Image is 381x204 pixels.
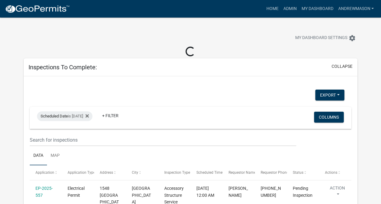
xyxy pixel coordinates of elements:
[319,165,351,180] datatable-header-cell: Actions
[293,170,303,175] span: Status
[261,186,281,198] span: 317-373-1314
[295,35,347,42] span: My Dashboard Settings
[287,165,319,180] datatable-header-cell: Status
[281,3,299,15] a: Admin
[222,165,255,180] datatable-header-cell: Requestor Name
[349,35,356,42] i: settings
[293,186,312,198] span: Pending Inspection
[261,170,289,175] span: Requestor Phone
[94,165,126,180] datatable-header-cell: Address
[132,170,138,175] span: City
[35,186,53,198] a: EP-2025-557
[196,186,214,198] span: 09/16/2025, 12:00 AM
[37,111,92,121] div: is [DATE]
[264,3,281,15] a: Home
[332,63,353,70] button: collapse
[325,170,337,175] span: Actions
[196,170,222,175] span: Scheduled Time
[290,32,361,44] button: My Dashboard Settingssettings
[30,146,47,166] a: Data
[97,110,123,121] a: + Filter
[229,170,256,175] span: Requestor Name
[35,170,54,175] span: Application
[315,90,344,100] button: Export
[190,165,222,180] datatable-header-cell: Scheduled Time
[299,3,336,15] a: My Dashboard
[164,170,190,175] span: Inspection Type
[229,186,248,198] span: Patrick Koons
[41,114,68,118] span: Scheduled Date
[336,3,376,15] a: AndrewMason
[325,185,350,200] button: Action
[62,165,94,180] datatable-header-cell: Application Type
[314,112,344,123] button: Columns
[126,165,158,180] datatable-header-cell: City
[28,64,97,71] h5: Inspections To Complete:
[255,165,287,180] datatable-header-cell: Requestor Phone
[30,134,296,146] input: Search for inspections
[158,165,190,180] datatable-header-cell: Inspection Type
[47,146,63,166] a: Map
[68,186,85,198] span: Electrical Permit
[100,170,113,175] span: Address
[68,170,95,175] span: Application Type
[30,165,62,180] datatable-header-cell: Application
